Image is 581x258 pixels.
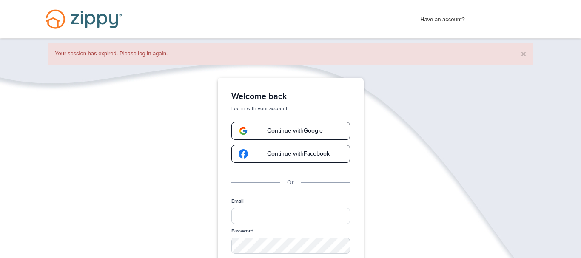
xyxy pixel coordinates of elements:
[231,145,350,163] a: google-logoContinue withFacebook
[239,126,248,136] img: google-logo
[231,208,350,224] input: Email
[287,178,294,187] p: Or
[231,122,350,140] a: google-logoContinue withGoogle
[231,91,350,102] h1: Welcome back
[231,198,244,205] label: Email
[521,49,526,58] button: ×
[259,128,323,134] span: Continue with Google
[231,227,253,235] label: Password
[259,151,330,157] span: Continue with Facebook
[420,11,465,24] span: Have an account?
[239,149,248,159] img: google-logo
[231,238,350,254] input: Password
[48,43,533,65] div: Your session has expired. Please log in again.
[231,105,350,112] p: Log in with your account.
